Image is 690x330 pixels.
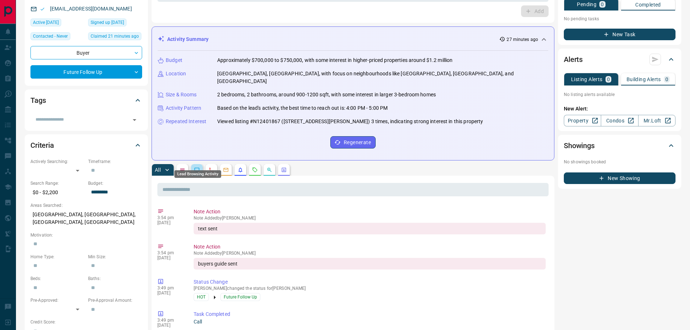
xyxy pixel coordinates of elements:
[627,77,661,82] p: Building Alerts
[157,250,183,255] p: 3:54 pm
[33,19,59,26] span: Active [DATE]
[194,318,546,326] p: Call
[157,220,183,225] p: [DATE]
[197,293,206,301] span: HOT
[30,187,84,199] p: $0 - $2,200
[564,13,675,24] p: No pending tasks
[577,2,596,7] p: Pending
[129,115,140,125] button: Open
[33,33,68,40] span: Contacted - Never
[30,139,54,151] h2: Criteria
[564,137,675,154] div: Showings
[88,297,142,304] p: Pre-Approval Amount:
[167,35,208,43] p: Activity Summary
[30,319,142,325] p: Credit Score:
[30,137,142,154] div: Criteria
[607,77,610,82] p: 0
[40,7,45,12] svg: Email Valid
[564,115,601,126] a: Property
[507,36,538,43] p: 27 minutes ago
[88,18,142,29] div: Tue Nov 06 2018
[30,275,84,282] p: Beds:
[601,2,604,7] p: 0
[267,167,272,173] svg: Opportunities
[217,70,548,85] p: [GEOGRAPHIC_DATA], [GEOGRAPHIC_DATA], with focus on neighbourhoods like [GEOGRAPHIC_DATA], [GEOGR...
[281,167,287,173] svg: Agent Actions
[157,285,183,291] p: 3:49 pm
[30,65,142,79] div: Future Follow Up
[157,215,183,220] p: 3:54 pm
[665,77,668,82] p: 0
[30,18,84,29] div: Sun Sep 14 2025
[217,118,483,125] p: Viewed listing #N12401867 ([STREET_ADDRESS][PERSON_NAME]) 3 times, indicating strong interest in ...
[157,255,183,260] p: [DATE]
[166,57,182,64] p: Budget
[194,223,546,234] div: text sent
[564,29,675,40] button: New Task
[30,158,84,165] p: Actively Searching:
[217,91,436,99] p: 2 bedrooms, 2 bathrooms, around 900-1200 sqft, with some interest in larger 3-bedroom homes
[88,180,142,187] p: Budget:
[174,170,221,178] div: Lead Browsing Activity
[166,91,197,99] p: Size & Rooms
[30,92,142,109] div: Tags
[158,33,548,46] div: Activity Summary27 minutes ago
[88,158,142,165] p: Timeframe:
[237,167,243,173] svg: Listing Alerts
[194,251,546,256] p: Note Added by [PERSON_NAME]
[330,136,376,149] button: Regenerate
[635,2,661,7] p: Completed
[564,54,583,65] h2: Alerts
[157,318,183,323] p: 3:49 pm
[224,293,257,301] span: Future Follow Up
[564,51,675,68] div: Alerts
[194,278,546,286] p: Status Change
[217,104,388,112] p: Based on the lead's activity, the best time to reach out is: 4:00 PM - 5:00 PM
[252,167,258,173] svg: Requests
[166,104,201,112] p: Activity Pattern
[194,310,546,318] p: Task Completed
[88,32,142,42] div: Tue Sep 16 2025
[194,208,546,216] p: Note Action
[30,202,142,209] p: Areas Searched:
[217,57,453,64] p: Approximately $700,000 to $750,000, with some interest in higher-priced properties around $1.2 mi...
[564,91,675,98] p: No listing alerts available
[166,70,186,78] p: Location
[194,216,546,221] p: Note Added by [PERSON_NAME]
[155,167,161,172] p: All
[30,254,84,260] p: Home Type:
[91,33,139,40] span: Claimed 21 minutes ago
[30,180,84,187] p: Search Range:
[223,167,229,173] svg: Emails
[194,286,546,291] p: [PERSON_NAME] changed the status for [PERSON_NAME]
[30,297,84,304] p: Pre-Approved:
[30,46,142,59] div: Buyer
[601,115,638,126] a: Condos
[157,323,183,328] p: [DATE]
[30,209,142,228] p: [GEOGRAPHIC_DATA], [GEOGRAPHIC_DATA], [GEOGRAPHIC_DATA], [GEOGRAPHIC_DATA]
[91,19,124,26] span: Signed up [DATE]
[194,243,546,251] p: Note Action
[166,118,206,125] p: Repeated Interest
[564,159,675,165] p: No showings booked
[88,254,142,260] p: Min Size:
[30,232,142,238] p: Motivation:
[564,140,595,151] h2: Showings
[30,95,46,106] h2: Tags
[88,275,142,282] p: Baths:
[194,258,546,270] div: buyers guide sent
[157,291,183,296] p: [DATE]
[564,105,675,113] p: New Alert:
[50,6,132,12] a: [EMAIL_ADDRESS][DOMAIN_NAME]
[564,172,675,184] button: New Showing
[638,115,675,126] a: Mr.Loft
[571,77,603,82] p: Listing Alerts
